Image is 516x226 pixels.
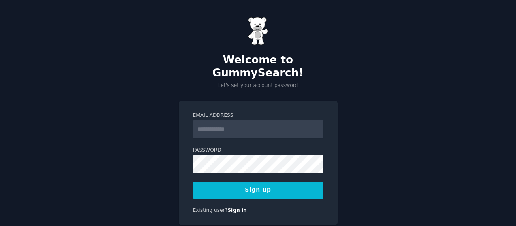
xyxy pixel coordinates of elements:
[248,17,268,45] img: Gummy Bear
[179,82,338,89] p: Let's set your account password
[227,207,247,213] a: Sign in
[179,54,338,79] h2: Welcome to GummySearch!
[193,182,323,199] button: Sign up
[193,207,228,213] span: Existing user?
[193,147,323,154] label: Password
[193,112,323,119] label: Email Address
